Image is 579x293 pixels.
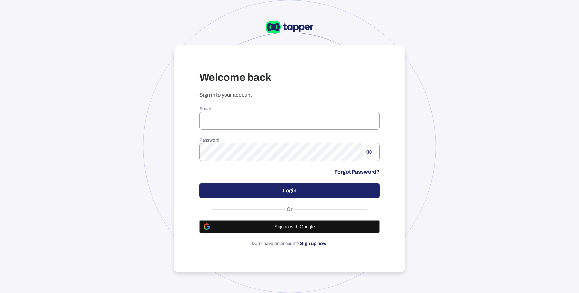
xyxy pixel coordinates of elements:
a: Forgot Password? [335,169,380,175]
button: Show password [363,146,375,158]
button: Login [199,183,380,198]
button: Sign in with Google [199,220,380,233]
p: Don’t have an account? . [199,241,380,247]
span: Sign in with Google [214,224,375,229]
span: Or [285,206,294,213]
h6: Password [199,137,380,143]
h6: Email [199,106,380,112]
p: Sign in to your account [199,92,380,98]
h3: Welcome back [199,71,380,84]
a: Sign up now [300,241,326,246]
